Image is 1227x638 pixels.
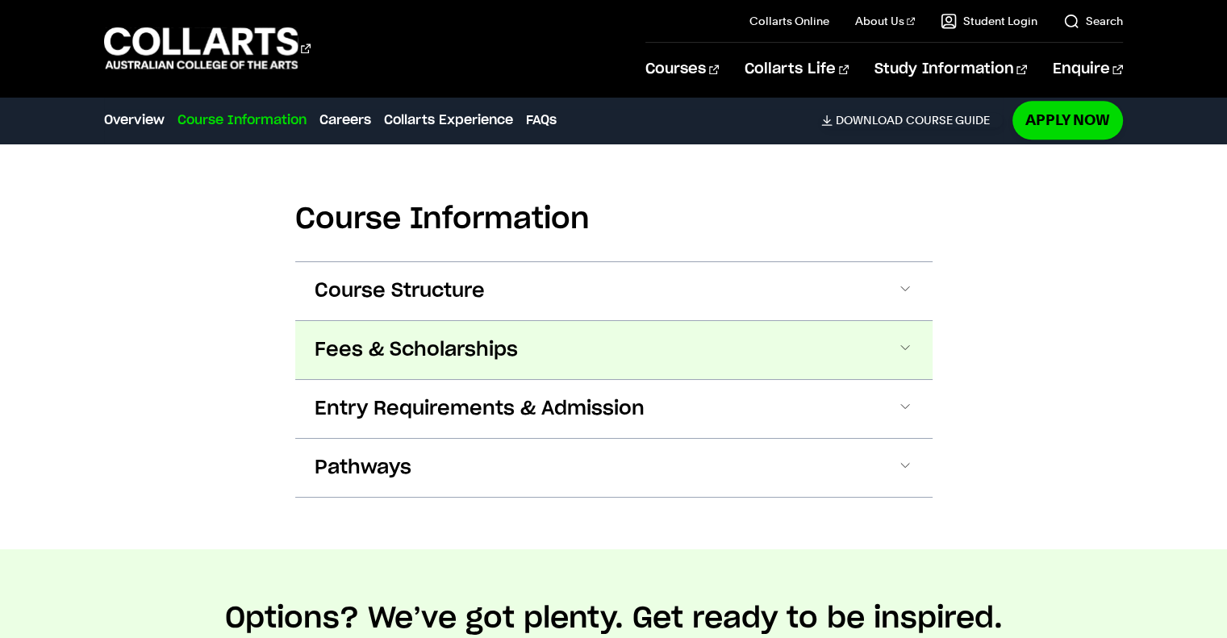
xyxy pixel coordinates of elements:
span: Download [836,113,903,127]
a: Course Information [177,111,307,130]
a: Overview [104,111,165,130]
button: Course Structure [295,262,933,320]
a: About Us [855,13,915,29]
button: Entry Requirements & Admission [295,380,933,438]
a: Collarts Online [749,13,829,29]
span: Fees & Scholarships [315,337,518,363]
a: Study Information [874,43,1026,96]
div: Go to homepage [104,25,311,71]
span: Course Structure [315,278,485,304]
a: Courses [645,43,719,96]
a: Collarts Experience [384,111,513,130]
a: Enquire [1053,43,1123,96]
a: FAQs [526,111,557,130]
h2: Options? We’ve got plenty. Get ready to be inspired. [225,601,1003,636]
a: Apply Now [1012,101,1123,139]
button: Pathways [295,439,933,497]
a: Student Login [941,13,1037,29]
a: DownloadCourse Guide [821,113,1003,127]
button: Fees & Scholarships [295,321,933,379]
h2: Course Information [295,202,933,237]
span: Pathways [315,455,411,481]
span: Entry Requirements & Admission [315,396,645,422]
a: Search [1063,13,1123,29]
a: Collarts Life [745,43,849,96]
a: Careers [319,111,371,130]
